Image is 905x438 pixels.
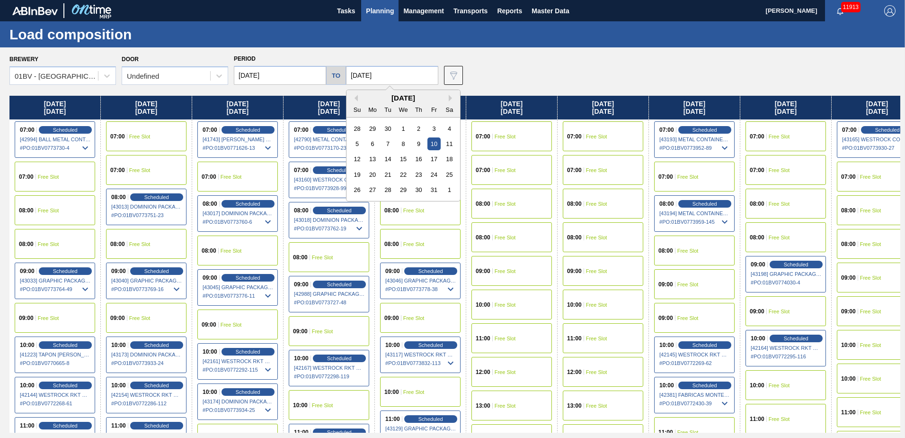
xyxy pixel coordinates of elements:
[397,103,409,116] div: We
[129,134,151,139] span: Free Slot
[677,282,699,287] span: Free Slot
[403,5,444,17] span: Management
[111,423,126,429] span: 11:00
[659,383,674,388] span: 10:00
[476,201,490,207] span: 08:00
[443,168,456,181] div: Choose Saturday, October 25th, 2025
[382,122,394,135] div: Choose Tuesday, September 30th, 2025
[558,96,648,119] div: [DATE] [DATE]
[351,168,364,181] div: Choose Sunday, October 19th, 2025
[567,336,582,341] span: 11:00
[351,153,364,165] div: Choose Sunday, October 12th, 2025
[294,297,365,308] span: # PO : 01BV0773727-48
[567,403,582,409] span: 13:00
[443,183,456,196] div: Choose Saturday, November 1st, 2025
[20,283,91,295] span: # PO : 01BV0773764-49
[659,357,730,369] span: # PO : 01BV0772269-62
[203,275,217,281] span: 09:00
[19,315,34,321] span: 09:00
[443,137,456,150] div: Choose Saturday, October 11th, 2025
[294,282,309,287] span: 09:00
[236,201,260,207] span: Scheduled
[203,137,274,142] span: [41743] BERRY GLOBAL INC - 0008311135
[111,383,126,388] span: 10:00
[750,167,764,173] span: 07:00
[351,183,364,196] div: Choose Sunday, October 26th, 2025
[192,96,283,119] div: [DATE] [DATE]
[750,201,764,207] span: 08:00
[841,376,856,382] span: 10:00
[875,127,900,133] span: Scheduled
[203,349,217,355] span: 10:00
[403,389,425,395] span: Free Slot
[769,167,790,173] span: Free Slot
[497,5,522,17] span: Reports
[110,315,125,321] span: 09:00
[236,127,260,133] span: Scheduled
[203,290,274,301] span: # PO : 01BV0773776-11
[111,268,126,274] span: 09:00
[692,127,717,133] span: Scheduled
[327,127,352,133] span: Scheduled
[860,275,881,281] span: Free Slot
[294,177,365,182] span: [43160] WESTROCK COMPANY - FOLDING CAR - 0008219776
[397,122,409,135] div: Choose Wednesday, October 1st, 2025
[293,402,308,408] span: 10:00
[677,174,699,180] span: Free Slot
[751,345,822,351] span: [42164] WESTROCK RKT COMPANY CORRUGATE - 0008323370
[284,96,374,119] div: [DATE] [DATE]
[740,96,831,119] div: [DATE] [DATE]
[412,153,425,165] div: Choose Thursday, October 16th, 2025
[294,291,365,297] span: [42988] GRAPHIC PACKAGING INTERNATIONA - 0008221069
[427,168,440,181] div: Choose Friday, October 24th, 2025
[586,336,607,341] span: Free Slot
[476,134,490,139] span: 07:00
[20,278,91,283] span: [43033] GRAPHIC PACKAGING INTERNATIONA - 0008221069
[476,336,490,341] span: 11:00
[20,392,91,398] span: [42144] WESTROCK RKT COMPANY CORRUGATE - 0008323370
[366,103,379,116] div: Mo
[427,137,440,150] div: Choose Friday, October 10th, 2025
[466,96,557,119] div: [DATE] [DATE]
[294,208,309,213] span: 08:00
[692,201,717,207] span: Scheduled
[327,282,352,287] span: Scheduled
[111,194,126,200] span: 08:00
[221,174,242,180] span: Free Slot
[312,328,333,334] span: Free Slot
[860,376,881,382] span: Free Slot
[769,416,790,422] span: Free Slot
[427,103,440,116] div: Fr
[659,392,730,398] span: [42381] FABRICAS MONTERREY S A DE C V - 0008233086
[129,167,151,173] span: Free Slot
[769,235,790,240] span: Free Slot
[567,268,582,274] span: 09:00
[567,134,582,139] span: 07:00
[202,248,216,254] span: 08:00
[294,182,365,194] span: # PO : 01BV0773928-99
[751,351,822,362] span: # PO : 01BV0772295-116
[294,167,309,173] span: 07:00
[346,94,460,102] div: [DATE]
[427,122,440,135] div: Choose Friday, October 3rd, 2025
[294,217,365,223] span: [43018] DOMINION PACKAGING, INC. - 0008325026
[427,183,440,196] div: Choose Friday, October 31st, 2025
[366,183,379,196] div: Choose Monday, October 27th, 2025
[366,5,394,17] span: Planning
[750,416,764,422] span: 11:00
[203,216,274,228] span: # PO : 01BV0773760-6
[769,383,790,388] span: Free Slot
[293,328,308,334] span: 09:00
[586,403,607,409] span: Free Slot
[382,103,394,116] div: Tu
[412,183,425,196] div: Choose Thursday, October 30th, 2025
[122,56,139,63] label: Door
[9,96,100,119] div: [DATE] [DATE]
[884,5,896,17] img: Logout
[658,174,673,180] span: 07:00
[495,302,516,308] span: Free Slot
[327,356,352,361] span: Scheduled
[677,315,699,321] span: Free Slot
[366,137,379,150] div: Choose Monday, October 6th, 2025
[397,183,409,196] div: Choose Wednesday, October 29th, 2025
